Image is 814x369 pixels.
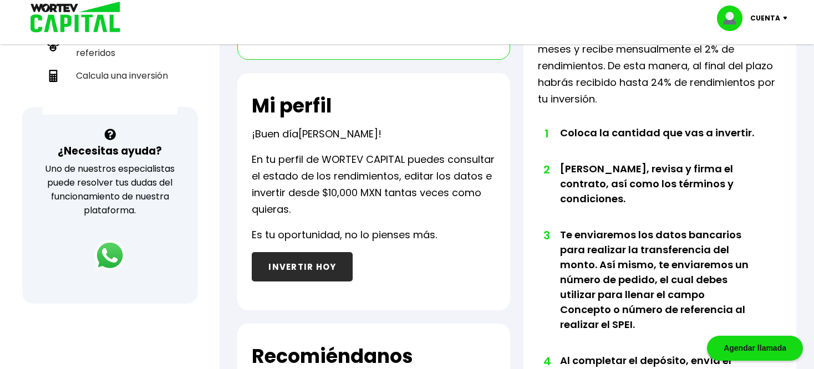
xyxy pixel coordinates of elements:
[37,162,184,217] p: Uno de nuestros especialistas puede resolver tus dudas del funcionamiento de nuestra plataforma.
[94,240,125,271] img: logos_whatsapp-icon.242b2217.svg
[43,64,177,87] a: Calcula una inversión
[560,125,757,161] li: Coloca la cantidad que vas a invertir.
[538,24,782,107] p: Invierte desde $10,000 MXN por un plazo de 12 meses y recibe mensualmente el 2% de rendimientos. ...
[43,28,177,64] a: Programa de referidos
[543,125,549,142] span: 1
[47,70,59,82] img: calculadora-icon.17d418c4.svg
[707,336,803,361] div: Agendar llamada
[717,6,750,31] img: profile-image
[252,227,437,243] p: Es tu oportunidad, no lo pienses más.
[252,95,332,117] h2: Mi perfil
[750,10,780,27] p: Cuenta
[298,127,378,141] span: [PERSON_NAME]
[47,40,59,52] img: recomiendanos-icon.9b8e9327.svg
[252,252,353,281] button: INVERTIR HOY
[560,161,757,227] li: [PERSON_NAME], revisa y firma el contrato, así como los términos y condiciones.
[252,151,496,218] p: En tu perfil de WORTEV CAPITAL puedes consultar el estado de los rendimientos, editar los datos e...
[543,161,549,178] span: 2
[780,17,795,20] img: icon-down
[560,227,757,353] li: Te enviaremos los datos bancarios para realizar la transferencia del monto. Así mismo, te enviare...
[543,227,549,244] span: 3
[58,143,162,159] h3: ¿Necesitas ayuda?
[252,126,381,142] p: ¡Buen día !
